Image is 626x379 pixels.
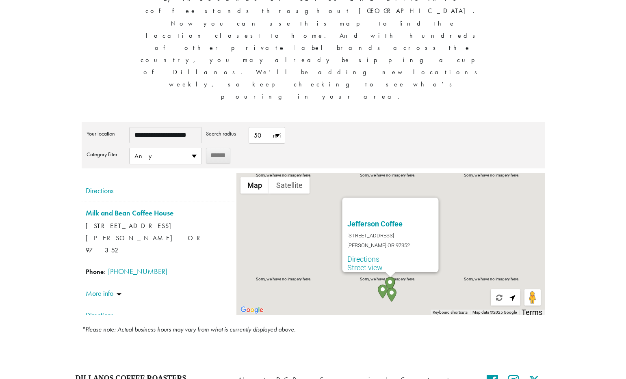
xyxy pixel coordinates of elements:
em: *Please note: Actual business hours may vary from what is currently displayed above. [82,325,296,334]
a: [PHONE_NUMBER] [108,267,167,276]
div: The Brim Coffee Co [387,288,396,302]
a: Open this area in Google Maps (opens a new window) [238,305,265,315]
img: Google [238,305,265,315]
span: : [86,265,230,278]
a: Zoom here [347,272,439,280]
button: Drag Pegman onto the map to open Street View [524,289,541,306]
span: 50 mi [249,127,285,143]
span:  [509,294,515,301]
label: Search radius [206,127,245,140]
a: More info [86,164,121,174]
div: Milk and Bean Coffee House [385,277,395,291]
span: [STREET_ADDRESS] [86,220,230,232]
span: Any [130,148,201,164]
a: More info [86,289,121,298]
a: Directions [347,255,439,263]
button: Show satellite imagery [269,177,310,194]
span: [STREET_ADDRESS] [347,231,439,241]
button: Close [419,198,439,217]
a: Milk and Bean Coffee House [86,208,173,217]
a: Directions [86,184,230,198]
a: Terms [522,308,542,317]
a: Directions [86,308,230,322]
span: [PERSON_NAME] OR 97352 [347,241,439,250]
label: Category filter [87,148,125,161]
button: Keyboard shortcuts [433,310,468,315]
span:  [496,294,503,301]
span: Map data ©2025 Google [472,310,517,314]
span: [PERSON_NAME] OR 97352 [86,234,206,254]
label: Your location [87,127,125,140]
button: Show street map [240,177,269,194]
div: The Brim Coffee Co at Hickory [378,284,388,299]
a: Jefferson Coffee [347,220,403,228]
a: Street view [347,263,439,272]
strong: Phone [86,267,104,276]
